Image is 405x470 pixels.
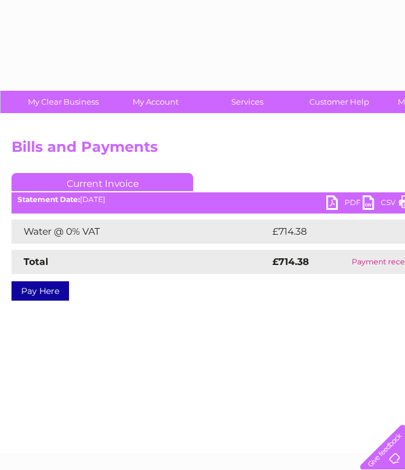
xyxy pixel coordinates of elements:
[289,91,389,113] a: Customer Help
[12,220,269,244] td: Water @ 0% VAT
[13,91,113,113] a: My Clear Business
[24,256,48,267] strong: Total
[12,173,193,191] a: Current Invoice
[197,91,297,113] a: Services
[326,195,363,213] a: PDF
[363,195,399,213] a: CSV
[18,195,80,204] b: Statement Date:
[105,91,205,113] a: My Account
[272,256,309,267] strong: £714.38
[12,281,69,301] a: Pay Here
